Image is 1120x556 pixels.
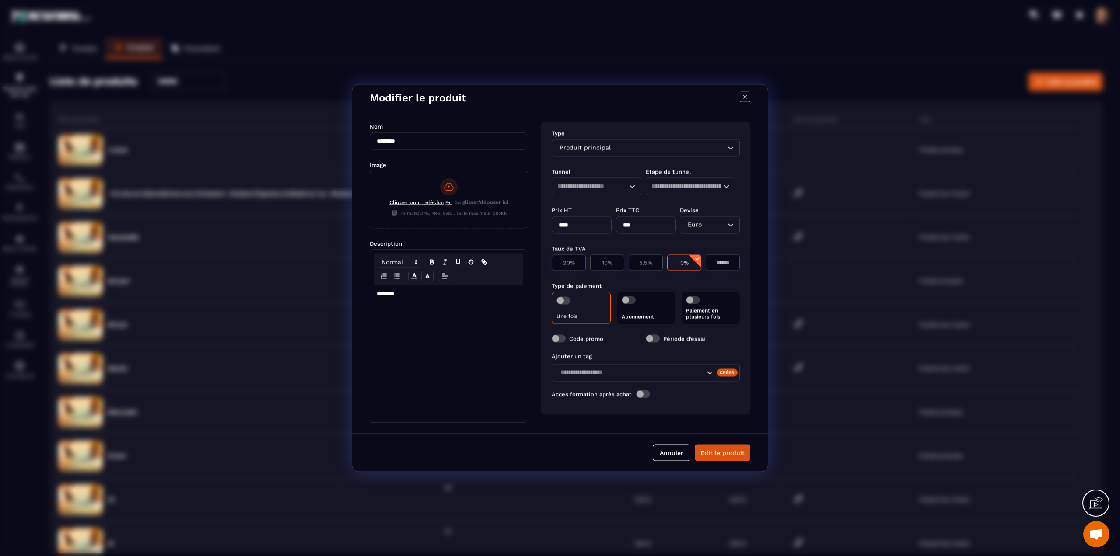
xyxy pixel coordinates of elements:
input: Search for option [557,368,704,378]
span: Formats: JPG, PNG, SVG... Taille maximale: 200Kb [392,210,507,216]
p: Abonnement [622,314,671,320]
label: Prix TTC [616,207,639,214]
input: Search for option [651,182,721,191]
p: 20% [556,260,581,266]
div: Créer [717,368,738,376]
div: Search for option [552,364,740,382]
div: Search for option [680,216,740,234]
span: Euro [686,220,703,230]
div: Mở cuộc trò chuyện [1083,521,1109,547]
label: Devise [680,207,699,214]
p: Paiement en plusieurs fois [686,308,735,320]
label: Image [370,162,386,168]
div: Search for option [552,139,740,157]
label: Nom [370,123,383,130]
span: Produit principal [557,143,612,153]
label: Période d’essai [663,335,705,342]
label: Ajouter un tag [552,353,592,360]
div: Search for option [646,178,735,195]
h4: Modifier le produit [370,92,466,104]
input: Search for option [612,143,725,153]
span: Cliquer pour télécharger [389,199,452,205]
button: Edit le produit [695,445,750,461]
p: 10% [595,260,619,266]
p: 0% [672,260,696,266]
label: Prix HT [552,207,572,214]
label: Description [370,240,402,247]
span: ou glisser/déposer ici [455,199,508,208]
label: Taux de TVA [552,246,586,252]
label: Étape du tunnel [646,169,691,175]
label: Accès formation après achat [552,391,632,397]
input: Search for option [557,182,619,191]
p: 5.5% [633,260,658,266]
label: Type de paiement [552,283,602,289]
label: Type [552,130,565,137]
label: Tunnel [552,169,570,175]
p: Une fois [556,313,606,320]
button: Annuler [653,445,690,461]
label: Code promo [569,335,603,342]
input: Search for option [703,220,725,230]
div: Search for option [552,178,641,195]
